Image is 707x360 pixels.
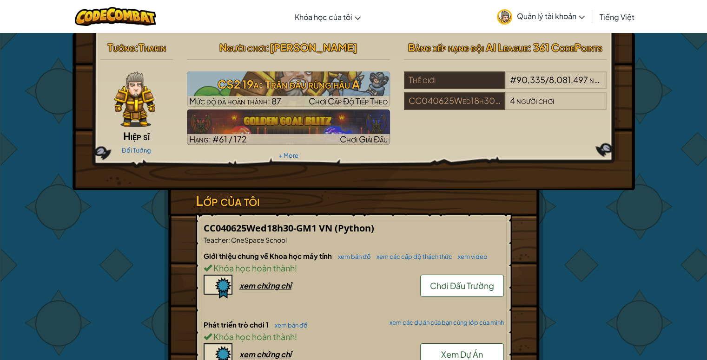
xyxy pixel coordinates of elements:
[187,109,390,145] img: Golden Goal
[230,236,287,244] span: OneSpace School
[510,95,515,106] span: 4
[189,134,247,144] span: Hạng: #61 / 172
[497,9,512,25] img: avatar
[453,253,488,260] a: xem video
[204,222,335,234] span: CC040625Wed18h30-GM1 VN
[372,253,452,260] a: xem các cấp độ thách thức
[516,95,554,106] span: người chơi
[278,152,298,159] a: + More
[516,74,545,85] span: 90,335
[430,280,494,291] span: Chơi Đấu Trường
[589,74,627,85] span: người chơi
[107,41,135,54] span: Tướng
[187,71,390,107] img: CS2 19a: Trận đấu rừng hậu A
[239,281,291,290] div: xem chứng chỉ
[545,74,549,85] span: /
[219,41,266,54] span: Người chơi
[204,349,291,359] a: xem chứng chỉ
[549,74,588,85] span: 8,081,497
[204,320,270,329] span: Phát triển trò chơi 1
[270,321,308,329] a: xem bản đồ
[239,349,291,359] div: xem chứng chỉ
[517,11,585,21] span: Quản lý tài khoản
[266,41,270,54] span: :
[204,281,291,290] a: xem chứng chỉ
[528,41,602,54] span: : 361 CodePoints
[187,109,390,145] a: Hạng: #61 / 172Chơi Giải Đấu
[212,331,295,342] span: Khóa học hoàn thành
[270,41,357,54] span: [PERSON_NAME]
[212,263,295,273] span: Khóa học hoàn thành
[139,41,166,54] span: Tharin
[600,12,634,22] span: Tiếng Việt
[228,236,230,244] span: :
[595,4,639,29] a: Tiếng Việt
[123,129,150,142] span: Hiệp sĩ
[187,74,390,95] h3: CS2 19a: Trận đấu rừng hậu A
[75,7,156,26] img: CodeCombat logo
[385,320,504,326] a: xem các dự án của bạn cùng lớp của mình
[408,41,528,54] span: Bảng xếp hạng đội AI League
[340,134,388,144] span: Chơi Giải Đấu
[335,222,374,234] span: (Python)
[295,12,352,22] span: Khóa học của tôi
[441,349,483,360] span: Xem Dự Án
[204,275,232,299] img: certificate-icon.png
[404,71,505,89] div: Thế giới
[510,74,516,85] span: #
[187,71,390,107] a: Chơi Cấp Độ Tiếp Theo
[189,96,281,106] span: Mức độ đã hoàn thành: 87
[135,41,139,54] span: :
[295,331,297,342] span: !
[204,236,228,244] span: Teacher
[204,251,333,260] span: Giới thiệu chung về Khoa học máy tính
[492,2,589,31] a: Quản lý tài khoản
[295,263,297,273] span: !
[309,96,388,106] span: Chơi Cấp Độ Tiếp Theo
[114,71,155,127] img: knight-pose.png
[404,101,607,112] a: CC040625Wed18h30-GM1 VN4người chơi
[290,4,365,29] a: Khóa học của tôi
[122,147,151,154] a: Đổi Tướng
[404,80,607,91] a: Thế giới#90,335/8,081,497người chơi
[404,92,505,110] div: CC040625Wed18h30-GM1 VN
[333,253,371,260] a: xem bản đồ
[196,190,512,211] h3: Lớp của tôi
